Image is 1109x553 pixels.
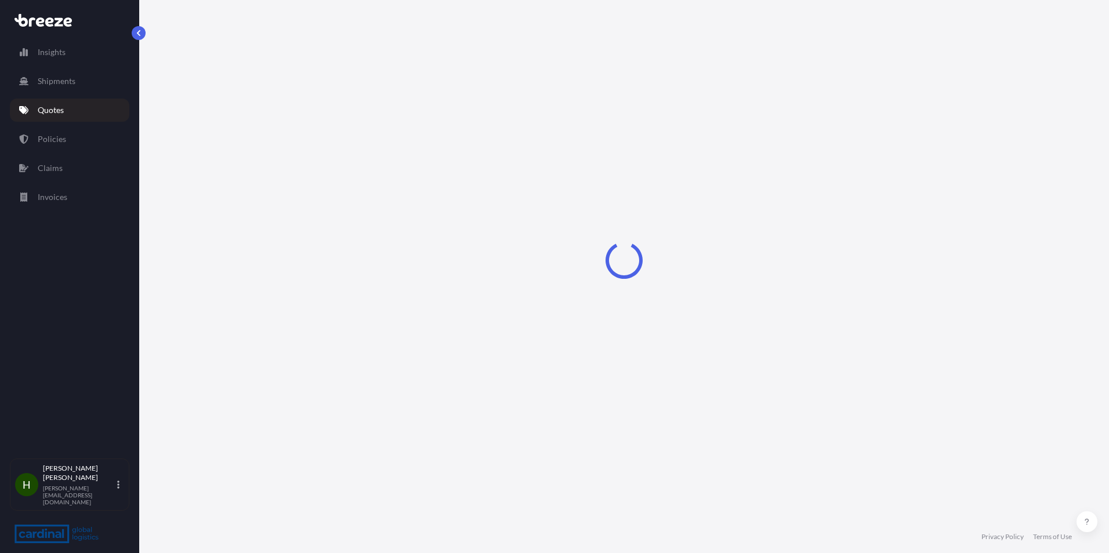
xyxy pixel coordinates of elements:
[38,162,63,174] p: Claims
[38,75,75,87] p: Shipments
[10,99,129,122] a: Quotes
[23,479,31,490] span: H
[15,525,99,543] img: organization-logo
[43,464,115,482] p: [PERSON_NAME] [PERSON_NAME]
[981,532,1024,541] a: Privacy Policy
[10,70,129,93] a: Shipments
[1033,532,1072,541] a: Terms of Use
[10,41,129,64] a: Insights
[38,104,64,116] p: Quotes
[10,157,129,180] a: Claims
[10,185,129,209] a: Invoices
[10,128,129,151] a: Policies
[38,133,66,145] p: Policies
[43,485,115,505] p: [PERSON_NAME][EMAIL_ADDRESS][DOMAIN_NAME]
[38,46,66,58] p: Insights
[38,191,67,203] p: Invoices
